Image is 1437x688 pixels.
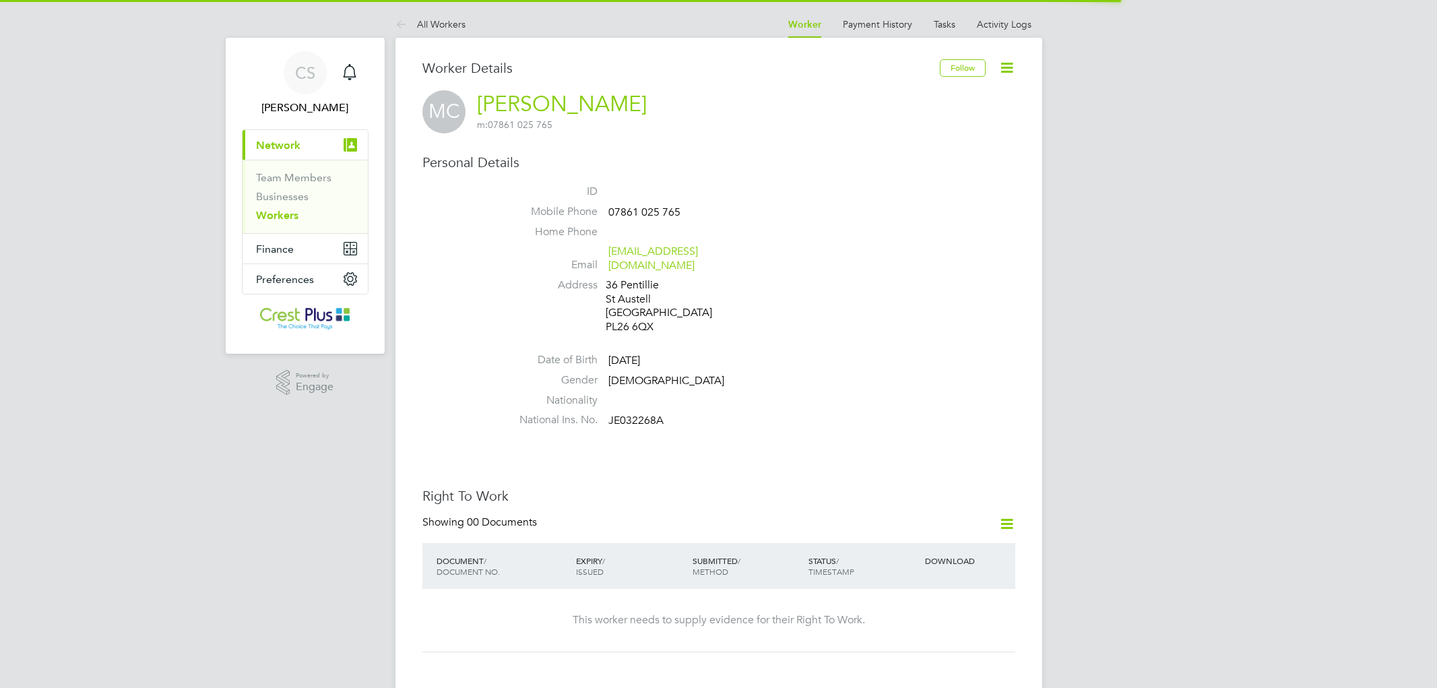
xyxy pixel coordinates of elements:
a: CS[PERSON_NAME] [242,51,369,116]
div: This worker needs to supply evidence for their Right To Work. [436,613,1002,627]
div: DOWNLOAD [922,549,1015,573]
a: Powered byEngage [276,370,333,396]
span: / [836,555,839,566]
label: Gender [503,373,598,387]
label: Email [503,258,598,272]
span: Powered by [296,370,333,381]
button: Finance [243,234,368,263]
label: Home Phone [503,225,598,239]
a: Tasks [934,18,955,30]
div: Showing [422,515,540,530]
a: [PERSON_NAME] [477,91,647,117]
span: Finance [256,243,294,255]
a: Payment History [843,18,912,30]
label: Nationality [503,394,598,408]
span: Preferences [256,273,314,286]
a: Businesses [256,190,309,203]
span: 07861 025 765 [477,119,552,131]
nav: Main navigation [226,38,385,354]
span: ISSUED [576,566,604,577]
span: DOCUMENT NO. [437,566,500,577]
span: Charlotte Shearer [242,100,369,116]
div: EXPIRY [573,549,689,584]
a: Activity Logs [977,18,1031,30]
a: Go to home page [242,308,369,330]
label: Mobile Phone [503,205,598,219]
div: SUBMITTED [689,549,806,584]
button: Network [243,130,368,160]
span: Network [256,139,300,152]
label: Address [503,278,598,292]
span: 07861 025 765 [608,206,680,219]
span: 00 Documents [467,515,537,529]
div: DOCUMENT [433,549,573,584]
h3: Right To Work [422,487,1015,505]
h3: Personal Details [422,154,1015,171]
span: / [484,555,486,566]
button: Preferences [243,264,368,294]
span: TIMESTAMP [808,566,854,577]
a: Workers [256,209,298,222]
label: ID [503,185,598,199]
span: / [602,555,605,566]
div: 36 Pentillie St Austell [GEOGRAPHIC_DATA] PL26 6QX [606,278,734,334]
span: METHOD [693,566,728,577]
div: Network [243,160,368,233]
a: Worker [788,19,821,30]
span: Engage [296,381,333,393]
span: / [738,555,740,566]
a: All Workers [395,18,466,30]
a: [EMAIL_ADDRESS][DOMAIN_NAME] [608,245,698,272]
span: JE032268A [608,414,664,428]
div: STATUS [805,549,922,584]
label: Date of Birth [503,353,598,367]
span: [DEMOGRAPHIC_DATA] [608,374,724,387]
label: National Ins. No. [503,413,598,427]
a: Team Members [256,171,331,184]
button: Follow [940,59,986,77]
span: MC [422,90,466,133]
span: CS [295,64,315,82]
img: crestplusoperations-logo-retina.png [260,308,350,330]
span: [DATE] [608,354,640,367]
h3: Worker Details [422,59,940,77]
span: m: [477,119,488,131]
